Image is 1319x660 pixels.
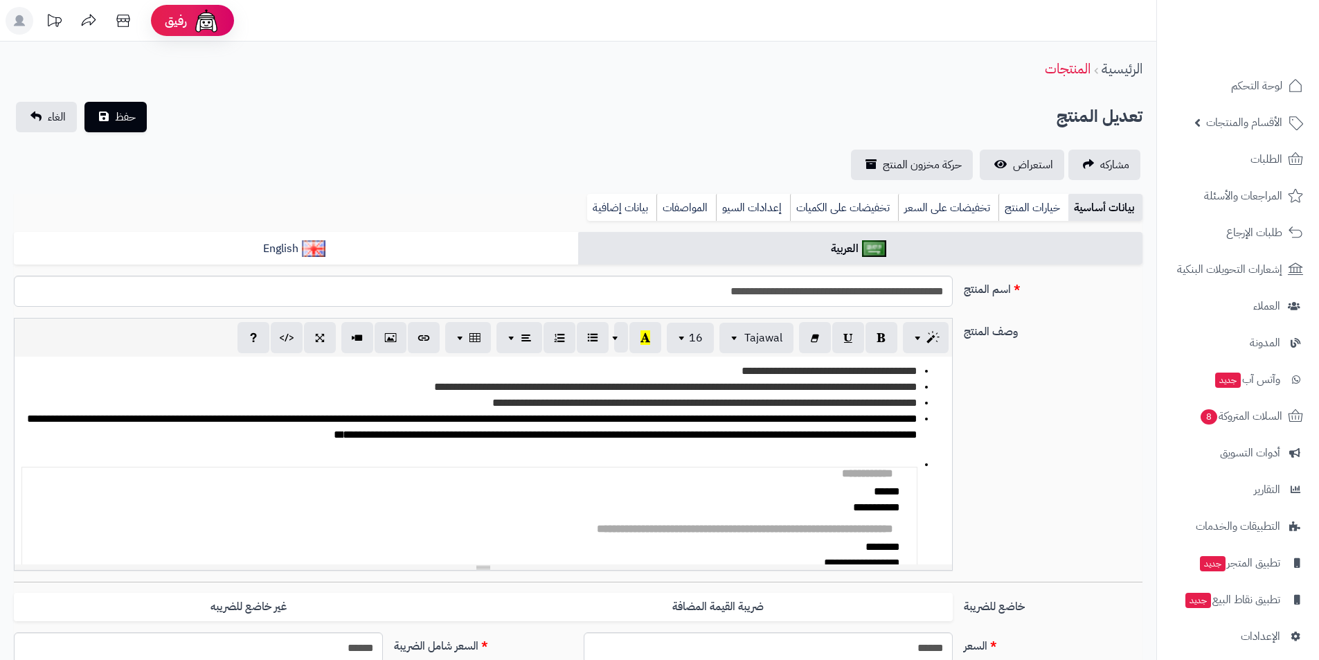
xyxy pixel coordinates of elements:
[1254,480,1280,499] span: التقارير
[1177,260,1282,279] span: إشعارات التحويلات البنكية
[656,194,716,222] a: المواصفات
[84,102,147,132] button: حفظ
[578,232,1142,266] a: العربية
[1013,157,1053,173] span: استعراض
[958,632,1148,654] label: السعر
[1165,69,1311,102] a: لوحة التحكم
[115,109,136,125] span: حفظ
[192,7,220,35] img: ai-face.png
[1225,31,1306,60] img: logo-2.png
[958,593,1148,615] label: خاضع للضريبة
[1201,409,1218,425] span: 8
[1196,517,1280,536] span: التطبيقات والخدمات
[1206,113,1282,132] span: الأقسام والمنتجات
[1214,370,1280,389] span: وآتس آب
[483,593,953,621] label: ضريبة القيمة المضافة
[1184,590,1280,609] span: تطبيق نقاط البيع
[1199,553,1280,573] span: تطبيق المتجر
[388,632,578,654] label: السعر شامل الضريبة
[1068,194,1142,222] a: بيانات أساسية
[1165,510,1311,543] a: التطبيقات والخدمات
[1185,593,1211,608] span: جديد
[998,194,1068,222] a: خيارات المنتج
[667,323,714,353] button: 16
[1165,253,1311,286] a: إشعارات التحويلات البنكية
[16,102,77,132] a: الغاء
[1231,76,1282,96] span: لوحة التحكم
[1057,102,1142,131] h2: تعديل المنتج
[1165,546,1311,580] a: تطبيق المتجرجديد
[958,318,1148,340] label: وصف المنتج
[689,330,703,346] span: 16
[48,109,66,125] span: الغاء
[1250,333,1280,353] span: المدونة
[1068,150,1140,180] a: مشاركه
[1200,556,1226,571] span: جديد
[1165,473,1311,506] a: التقارير
[1241,627,1280,646] span: الإعدادات
[898,194,998,222] a: تخفيضات على السعر
[1165,289,1311,323] a: العملاء
[14,232,578,266] a: English
[1199,407,1282,426] span: السلات المتروكة
[716,194,790,222] a: إعدادات السيو
[165,12,187,29] span: رفيق
[1253,296,1280,316] span: العملاء
[1226,223,1282,242] span: طلبات الإرجاع
[744,330,782,346] span: Tajawal
[1165,143,1311,176] a: الطلبات
[1165,363,1311,396] a: وآتس آبجديد
[862,240,886,257] img: العربية
[1102,58,1142,79] a: الرئيسية
[1165,436,1311,470] a: أدوات التسويق
[719,323,793,353] button: Tajawal
[1165,620,1311,653] a: الإعدادات
[37,7,71,38] a: تحديثات المنصة
[1165,216,1311,249] a: طلبات الإرجاع
[587,194,656,222] a: بيانات إضافية
[14,593,483,621] label: غير خاضع للضريبه
[1250,150,1282,169] span: الطلبات
[1165,326,1311,359] a: المدونة
[980,150,1064,180] a: استعراض
[1045,58,1091,79] a: المنتجات
[958,276,1148,298] label: اسم المنتج
[790,194,898,222] a: تخفيضات على الكميات
[1165,400,1311,433] a: السلات المتروكة8
[1165,179,1311,213] a: المراجعات والأسئلة
[851,150,973,180] a: حركة مخزون المنتج
[883,157,962,173] span: حركة مخزون المنتج
[1215,373,1241,388] span: جديد
[1220,443,1280,463] span: أدوات التسويق
[1204,186,1282,206] span: المراجعات والأسئلة
[302,240,326,257] img: English
[1165,583,1311,616] a: تطبيق نقاط البيعجديد
[1100,157,1129,173] span: مشاركه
